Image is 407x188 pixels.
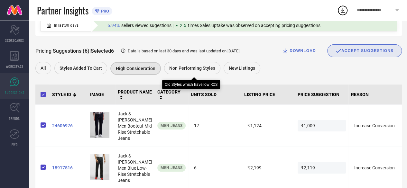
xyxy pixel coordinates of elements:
[244,162,292,174] span: ₹2,199
[107,23,120,28] span: 6.94%
[161,166,182,170] span: Men-Jeans
[6,64,23,69] span: WORKSPACE
[41,66,46,71] span: All
[282,48,316,54] div: DOWNLOAD
[188,23,320,28] span: times Sales uptake was observed on accepting pricing suggestions
[165,82,217,87] div: Old Styles which have low ROS
[9,116,20,121] span: TRENDS
[60,66,102,71] span: Styles Added To Cart
[242,85,295,105] th: LISTING PRICE
[188,85,242,105] th: UNITS SOLD
[91,48,114,54] span: Selected 6
[348,85,402,105] th: REASON
[118,153,152,183] span: Jack & [PERSON_NAME] Men Blue Low-Rise Stretchable Jeans
[90,154,109,180] img: 65f6629c-d0a4-4566-be87-af1e258db2051681559186688-Jack--Jones-Men-Blue-Low-Rise-Stretchable-Jeans...
[50,85,88,105] th: STYLE ID
[169,66,215,71] span: Non Performing Styles
[90,112,109,138] img: 050c8439-e790-40f2-a050-cf42415728581692782657195JackJonesMenBlueBootcutLow-RiseStretchableJeans1...
[12,142,18,147] span: FWD
[121,23,173,28] span: sellers viewed sugestions |
[229,66,255,71] span: New Listings
[118,111,152,141] span: Jack & [PERSON_NAME] Men Bootcut Mid Rise Stretchable Jeans
[244,120,292,131] span: ₹1,124
[52,123,85,128] a: 24606976
[54,23,79,28] span: In last 30 days
[161,123,182,128] span: Men-Jeans
[35,48,89,54] span: Pricing Suggestions (6)
[99,9,109,13] span: PRO
[116,66,155,71] span: High Consideration
[336,48,393,54] div: ACCEPT SUGGESTIONS
[115,85,155,105] th: PRODUCT NAME
[191,120,239,131] span: 17
[155,85,188,105] th: CATEGORY
[37,4,88,17] span: Partner Insights
[274,44,324,57] button: DOWNLOAD
[180,23,186,28] span: 2.5
[52,165,85,170] a: 18917516
[298,162,346,174] span: ₹2,119
[337,4,348,16] div: Open download list
[104,21,324,30] div: Percentage of sellers who have viewed suggestions for the current Insight Type
[128,49,240,53] span: Data is based on last 30 days and was last updated on [DATE] .
[5,38,24,43] span: SCORECARDS
[88,85,115,105] th: IMAGE
[351,162,399,174] span: Increase Conversion
[5,90,24,95] span: SUGGESTIONS
[327,44,402,57] div: Accept Suggestions
[191,162,239,174] span: 6
[351,120,399,131] span: Increase Conversion
[89,48,91,54] span: |
[327,44,402,57] button: ACCEPT SUGGESTIONS
[295,85,348,105] th: PRICE SUGGESTION
[298,120,346,131] span: ₹1,009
